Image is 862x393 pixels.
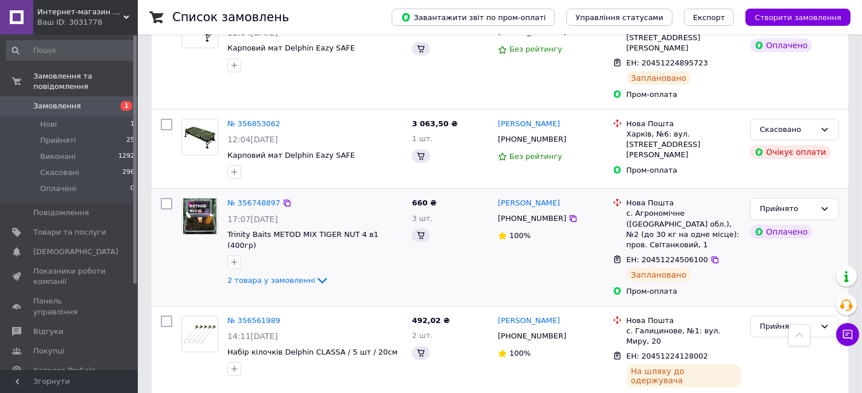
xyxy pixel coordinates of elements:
[33,296,106,317] span: Панель управління
[750,145,831,159] div: Очікує оплати
[750,38,812,52] div: Оплачено
[37,7,123,17] span: Интернет-магазин "Wildfisherman"
[627,326,741,347] div: с. Галицинове, №1: вул. Миру, 20
[745,9,851,26] button: Створити замовлення
[627,352,708,360] span: ЕН: 20451224128002
[412,28,432,36] span: 1 шт.
[40,119,57,130] span: Нові
[627,286,741,297] div: Пром-оплата
[760,203,815,215] div: Прийнято
[227,230,378,250] a: Trinity Baits METOD MIX TIGER NUT 4 в1 (400гр)
[627,208,741,250] div: с. Агрономічне ([GEOGRAPHIC_DATA] обл.), №2 (до 30 кг на одне місце): пров. Світанковий, 1
[126,135,134,146] span: 25
[37,17,138,28] div: Ваш ID: 3031778
[33,71,138,92] span: Замовлення та повідомлення
[182,124,218,151] img: Фото товару
[684,9,735,26] button: Експорт
[121,101,132,111] span: 1
[227,332,278,341] span: 14:11[DATE]
[182,321,218,348] img: Фото товару
[227,135,278,144] span: 12:04[DATE]
[496,132,569,147] div: [PHONE_NUMBER]
[498,119,560,130] a: [PERSON_NAME]
[627,90,741,100] div: Пром-оплата
[627,165,741,176] div: Пром-оплата
[130,184,134,194] span: 0
[33,208,89,218] span: Повідомлення
[40,168,79,178] span: Скасовані
[227,44,355,52] a: Карповий мат Delphin Eazy SAFE
[227,276,315,285] span: 2 товара у замовленні
[118,151,134,162] span: 1292
[181,119,218,155] a: Фото товару
[755,13,841,22] span: Створити замовлення
[693,13,725,22] span: Експорт
[412,316,450,325] span: 492,02 ₴
[734,13,851,21] a: Створити замовлення
[172,10,289,24] h1: Список замовлень
[130,119,134,130] span: 1
[33,346,64,356] span: Покупці
[401,12,546,22] span: Завантажити звіт по пром-оплаті
[760,124,815,136] div: Скасовано
[627,119,741,129] div: Нова Пошта
[181,198,218,235] a: Фото товару
[40,184,76,194] span: Оплачені
[627,364,741,387] div: На шляху до одержувача
[509,231,531,240] span: 100%
[627,198,741,208] div: Нова Пошта
[227,151,355,159] a: Карповий мат Delphin Eazy SAFE
[627,316,741,326] div: Нова Пошта
[412,214,432,223] span: 3 шт.
[40,135,76,146] span: Прийняті
[227,119,280,128] a: № 356853062
[392,9,555,26] button: Завантажити звіт по пром-оплаті
[33,365,95,376] span: Каталог ProSale
[750,225,812,239] div: Оплачено
[627,129,741,161] div: Харків, №6: вул. [STREET_ADDRESS][PERSON_NAME]
[627,268,691,282] div: Заплановано
[412,119,457,128] span: 3 063,50 ₴
[412,134,432,143] span: 1 шт.
[40,151,76,162] span: Виконані
[627,22,741,53] div: Харків, №6: вул. [STREET_ADDRESS][PERSON_NAME]
[412,331,432,340] span: 2 шт.
[496,329,569,344] div: [PHONE_NUMBER]
[498,316,560,326] a: [PERSON_NAME]
[627,255,708,264] span: ЕН: 20451224506100
[227,316,280,325] a: № 356561989
[227,215,278,224] span: 17:07[DATE]
[627,59,708,67] span: ЕН: 20451224895723
[227,348,397,356] a: Набір кілочків Delphin CLASSA / 5 шт / 20см
[566,9,672,26] button: Управління статусами
[575,13,663,22] span: Управління статусами
[836,323,859,346] button: Чат з покупцем
[412,199,436,207] span: 660 ₴
[122,168,134,178] span: 296
[227,276,329,285] a: 2 товара у замовленні
[498,198,560,209] a: [PERSON_NAME]
[33,101,81,111] span: Замовлення
[509,152,562,161] span: Без рейтингу
[760,321,815,333] div: Прийнято
[183,199,217,234] img: Фото товару
[509,45,562,53] span: Без рейтингу
[227,199,280,207] a: № 356748897
[33,326,63,337] span: Відгуки
[33,266,106,287] span: Показники роботи компанії
[509,349,531,357] span: 100%
[496,211,569,226] div: [PHONE_NUMBER]
[33,227,106,238] span: Товари та послуги
[6,40,136,61] input: Пошук
[227,28,278,37] span: 12:04[DATE]
[181,316,218,352] a: Фото товару
[33,247,118,257] span: [DEMOGRAPHIC_DATA]
[627,71,691,85] div: Заплановано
